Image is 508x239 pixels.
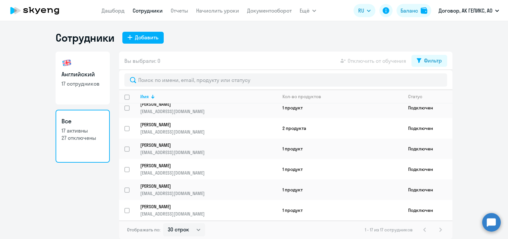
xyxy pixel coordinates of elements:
[62,134,104,141] p: 27 отключены
[124,73,447,87] input: Поиск по имени, email, продукту или статусу
[277,159,403,179] td: 1 продукт
[140,163,268,169] p: [PERSON_NAME]
[140,204,277,217] a: [PERSON_NAME][EMAIL_ADDRESS][DOMAIN_NAME]
[140,108,277,114] p: [EMAIL_ADDRESS][DOMAIN_NAME]
[140,142,268,148] p: [PERSON_NAME]
[358,7,364,15] span: RU
[277,179,403,200] td: 1 продукт
[354,4,375,17] button: RU
[247,7,292,14] a: Документооборот
[56,110,110,163] a: Все17 активны27 отключены
[62,80,104,87] p: 17 сотрудников
[403,139,452,159] td: Подключен
[56,31,114,44] h1: Сотрудники
[171,7,188,14] a: Отчеты
[140,163,277,176] a: [PERSON_NAME][EMAIL_ADDRESS][DOMAIN_NAME]
[140,129,277,135] p: [EMAIL_ADDRESS][DOMAIN_NAME]
[365,227,413,233] span: 1 - 17 из 17 сотрудников
[140,183,277,196] a: [PERSON_NAME][EMAIL_ADDRESS][DOMAIN_NAME]
[439,7,492,15] p: Договор, АК ГЕЛИКС, АО
[282,94,402,100] div: Кол-во продуктов
[62,127,104,134] p: 17 активны
[403,159,452,179] td: Подключен
[424,57,442,64] div: Фильтр
[102,7,125,14] a: Дашборд
[140,94,277,100] div: Имя
[140,142,277,155] a: [PERSON_NAME][EMAIL_ADDRESS][DOMAIN_NAME]
[140,101,268,107] p: [PERSON_NAME]
[397,4,431,17] button: Балансbalance
[135,33,158,41] div: Добавить
[277,98,403,118] td: 1 продукт
[435,3,502,19] button: Договор, АК ГЕЛИКС, АО
[122,32,164,44] button: Добавить
[300,4,316,17] button: Ещё
[282,94,321,100] div: Кол-во продуктов
[403,118,452,139] td: Подключен
[421,7,427,14] img: balance
[140,149,277,155] p: [EMAIL_ADDRESS][DOMAIN_NAME]
[277,118,403,139] td: 2 продукта
[401,7,418,15] div: Баланс
[140,183,268,189] p: [PERSON_NAME]
[403,200,452,220] td: Подключен
[62,117,104,126] h3: Все
[196,7,239,14] a: Начислить уроки
[277,200,403,220] td: 1 продукт
[133,7,163,14] a: Сотрудники
[140,211,277,217] p: [EMAIL_ADDRESS][DOMAIN_NAME]
[300,7,310,15] span: Ещё
[408,94,422,100] div: Статус
[277,139,403,159] td: 1 продукт
[140,94,149,100] div: Имя
[62,70,104,79] h3: Английский
[56,52,110,104] a: Английский17 сотрудников
[403,179,452,200] td: Подключен
[408,94,452,100] div: Статус
[140,204,268,210] p: [PERSON_NAME]
[62,58,72,68] img: english
[140,101,277,114] a: [PERSON_NAME][EMAIL_ADDRESS][DOMAIN_NAME]
[140,122,277,135] a: [PERSON_NAME][EMAIL_ADDRESS][DOMAIN_NAME]
[411,55,447,67] button: Фильтр
[403,98,452,118] td: Подключен
[127,227,160,233] span: Отображать по:
[124,57,160,65] span: Вы выбрали: 0
[140,122,268,128] p: [PERSON_NAME]
[140,170,277,176] p: [EMAIL_ADDRESS][DOMAIN_NAME]
[140,190,277,196] p: [EMAIL_ADDRESS][DOMAIN_NAME]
